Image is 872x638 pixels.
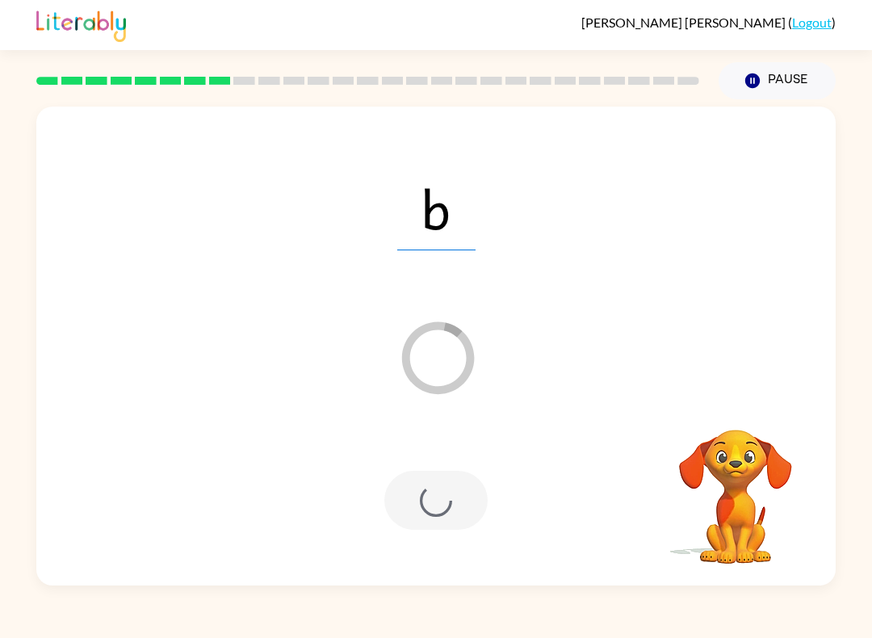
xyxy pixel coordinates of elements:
[581,15,788,30] span: [PERSON_NAME] [PERSON_NAME]
[36,6,126,42] img: Literably
[397,166,476,250] span: b
[655,405,816,566] video: Your browser must support playing .mp4 files to use Literably. Please try using another browser.
[792,15,832,30] a: Logout
[719,62,836,99] button: Pause
[581,15,836,30] div: ( )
